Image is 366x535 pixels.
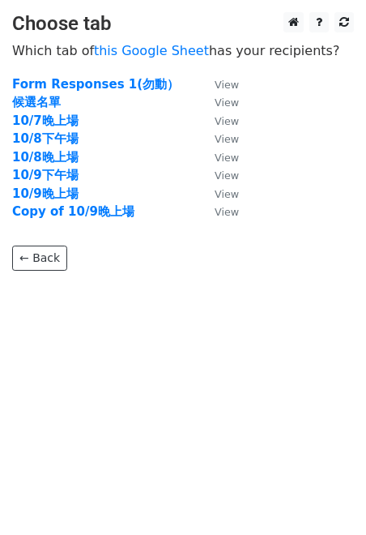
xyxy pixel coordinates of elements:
[198,204,239,219] a: View
[198,150,239,165] a: View
[215,79,239,91] small: View
[12,168,79,182] a: 10/9下午場
[198,77,239,92] a: View
[12,150,79,165] a: 10/8晚上場
[215,152,239,164] small: View
[12,186,79,201] a: 10/9晚上場
[215,169,239,182] small: View
[198,113,239,128] a: View
[215,115,239,127] small: View
[12,77,179,92] a: Form Responses 1(勿動）
[215,96,239,109] small: View
[12,246,67,271] a: ← Back
[198,186,239,201] a: View
[198,131,239,146] a: View
[94,43,209,58] a: this Google Sheet
[215,206,239,218] small: View
[12,42,354,59] p: Which tab of has your recipients?
[12,12,354,36] h3: Choose tab
[215,188,239,200] small: View
[12,95,61,109] a: 候選名單
[198,95,239,109] a: View
[12,204,134,219] a: Copy of 10/9晚上場
[198,168,239,182] a: View
[215,133,239,145] small: View
[12,113,79,128] a: 10/7晚上場
[12,131,79,146] a: 10/8下午場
